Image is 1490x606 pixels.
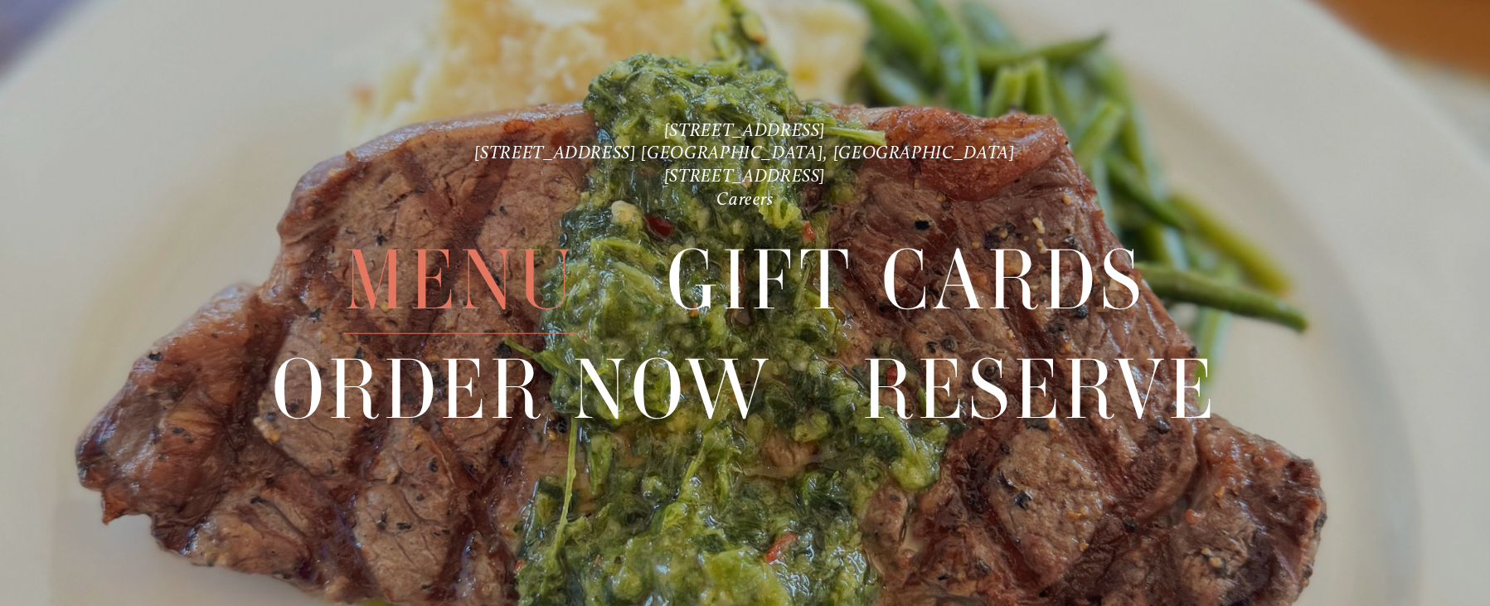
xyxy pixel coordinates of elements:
[667,226,1146,333] a: Gift Cards
[272,336,774,443] a: Order Now
[667,226,1146,334] span: Gift Cards
[474,142,1015,162] a: [STREET_ADDRESS] [GEOGRAPHIC_DATA], [GEOGRAPHIC_DATA]
[716,188,774,209] a: Careers
[862,336,1218,443] a: Reserve
[664,165,826,186] a: [STREET_ADDRESS]
[344,226,577,334] span: Menu
[862,336,1218,444] span: Reserve
[344,226,577,333] a: Menu
[272,336,774,444] span: Order Now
